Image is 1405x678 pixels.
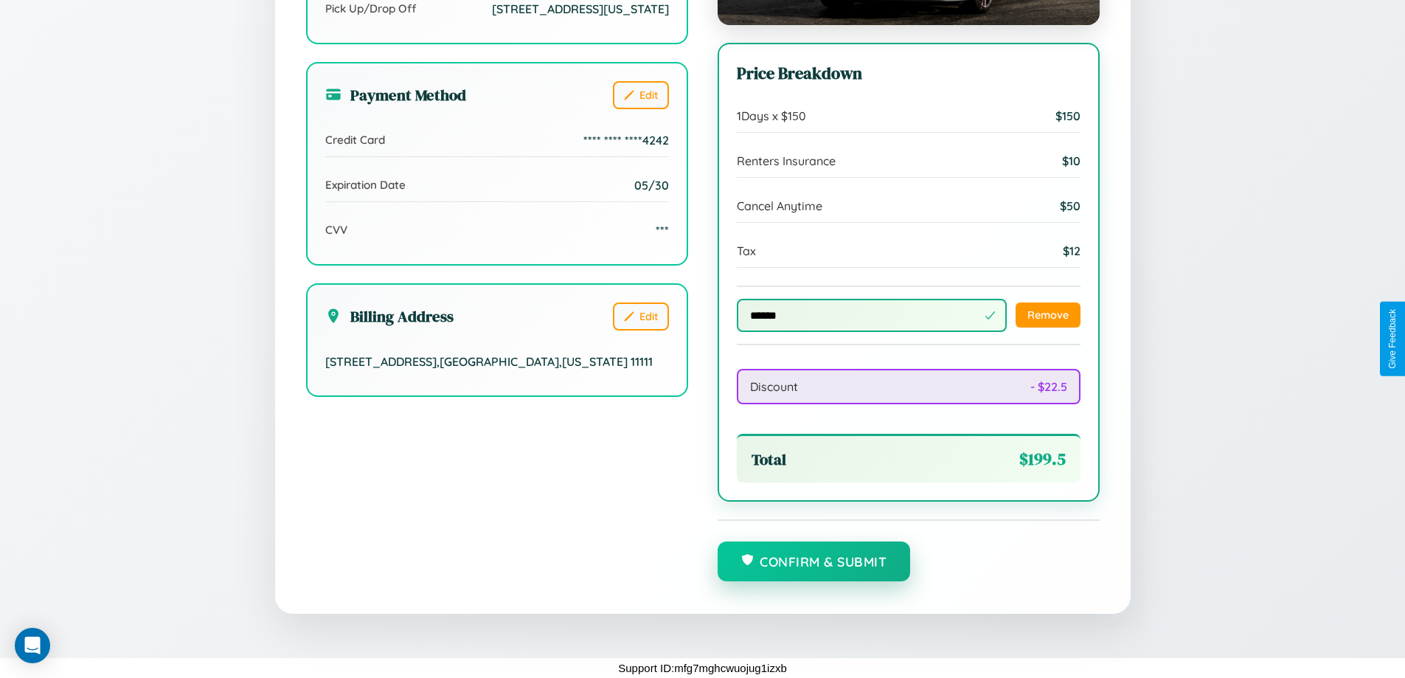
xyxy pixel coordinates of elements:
[325,84,466,105] h3: Payment Method
[325,223,347,237] span: CVV
[737,243,756,258] span: Tax
[718,542,911,581] button: Confirm & Submit
[492,1,669,16] span: [STREET_ADDRESS][US_STATE]
[737,62,1080,85] h3: Price Breakdown
[1063,243,1080,258] span: $ 12
[1019,448,1066,471] span: $ 199.5
[325,1,417,15] span: Pick Up/Drop Off
[613,302,669,331] button: Edit
[618,658,786,678] p: Support ID: mfg7mghcwuojug1izxb
[15,628,50,663] div: Open Intercom Messenger
[613,81,669,109] button: Edit
[325,178,406,192] span: Expiration Date
[737,198,822,213] span: Cancel Anytime
[325,354,653,369] span: [STREET_ADDRESS] , [GEOGRAPHIC_DATA] , [US_STATE] 11111
[1387,309,1398,369] div: Give Feedback
[1055,108,1080,123] span: $ 150
[1062,153,1080,168] span: $ 10
[750,379,798,394] span: Discount
[1016,302,1080,328] button: Remove
[752,449,786,470] span: Total
[325,305,454,327] h3: Billing Address
[634,178,669,193] span: 05/30
[737,108,806,123] span: 1 Days x $ 150
[737,153,836,168] span: Renters Insurance
[325,133,385,147] span: Credit Card
[1030,379,1067,394] span: - $ 22.5
[1060,198,1080,213] span: $ 50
